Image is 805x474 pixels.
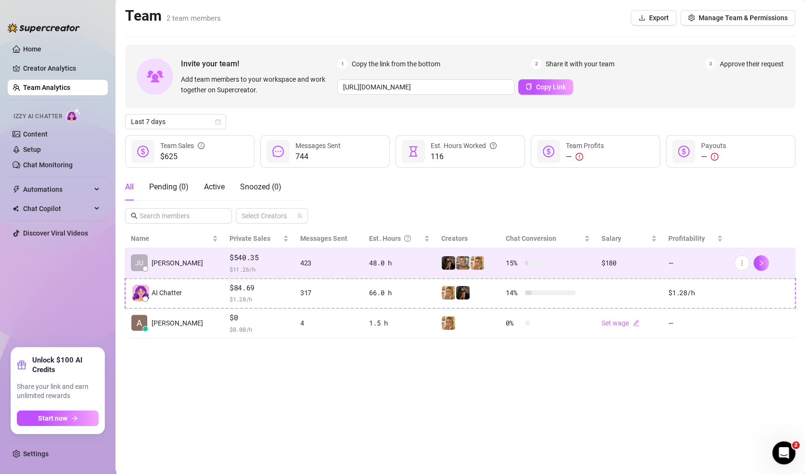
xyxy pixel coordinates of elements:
[705,59,716,69] span: 3
[152,258,203,268] span: [PERSON_NAME]
[633,320,639,326] span: edit
[575,153,583,161] span: exclamation-circle
[23,45,41,53] a: Home
[300,287,358,298] div: 317
[435,229,500,248] th: Creators
[240,182,281,191] span: Snoozed ( 0 )
[688,14,695,21] span: setting
[230,294,289,304] span: $ 1.28 /h
[639,14,645,21] span: download
[181,58,337,70] span: Invite your team!
[160,151,204,162] span: $625
[369,318,429,328] div: 1.5 h
[66,108,81,122] img: AI Chatter
[125,229,224,248] th: Name
[230,235,270,242] span: Private Sales
[272,146,284,157] span: message
[369,233,422,244] div: Est. Hours
[23,450,49,458] a: Settings
[566,151,604,162] div: —
[739,260,745,266] span: more
[8,23,80,33] img: logo-BBDzfeDw.svg
[132,285,149,301] img: izzy-ai-chatter-avatar-DDCN_rTZ.svg
[17,360,26,370] span: gift
[135,258,143,268] span: JU
[546,59,614,69] span: Share it with your team
[506,287,521,298] span: 14 %
[490,140,497,151] span: question-circle
[792,441,800,449] span: 2
[131,114,220,129] span: Last 7 days
[506,235,556,242] span: Chat Conversion
[125,7,221,25] h2: Team
[13,205,19,212] img: Chat Copilot
[758,260,765,266] span: right
[131,233,210,244] span: Name
[23,229,88,237] a: Discover Viral Videos
[404,233,411,244] span: question-circle
[711,153,718,161] span: exclamation-circle
[38,414,67,422] span: Start now
[23,146,41,153] a: Setup
[230,324,289,334] span: $ 0.00 /h
[531,59,542,69] span: 2
[300,318,358,328] div: 4
[536,83,566,91] span: Copy Link
[631,10,677,25] button: Export
[160,140,204,151] div: Team Sales
[701,142,726,150] span: Payouts
[772,441,795,464] iframe: Intercom live chat
[230,312,289,324] span: $0
[198,140,204,151] span: info-circle
[181,74,333,95] span: Add team members to your workspace and work together on Supercreator.
[23,130,48,138] a: Content
[149,181,189,193] div: Pending ( 0 )
[525,83,532,90] span: copy
[300,258,358,268] div: 423
[699,14,788,22] span: Manage Team & Permissions
[720,59,784,69] span: Approve their request
[13,186,20,193] span: thunderbolt
[215,119,221,125] span: calendar
[166,14,221,23] span: 2 team members
[295,142,341,150] span: Messages Sent
[23,161,73,169] a: Chat Monitoring
[17,411,99,426] button: Start nowarrow-right
[471,256,484,270] img: VixenFoxy
[230,282,289,294] span: $84.69
[32,355,99,374] strong: Unlock $100 AI Credits
[663,248,728,278] td: —
[668,235,705,242] span: Profitability
[71,415,78,422] span: arrow-right
[408,146,419,157] span: hourglass
[369,287,429,298] div: 66.0 h
[431,140,497,151] div: Est. Hours Worked
[230,264,289,274] span: $ 11.26 /h
[601,258,657,268] div: $180
[13,112,62,121] span: Izzy AI Chatter
[152,287,182,298] span: AI Chatter
[337,59,348,69] span: 1
[369,258,429,268] div: 48.0 h
[17,382,99,401] span: Share your link and earn unlimited rewards
[152,318,203,328] span: [PERSON_NAME]
[137,146,149,157] span: dollar-circle
[442,256,455,270] img: missfit
[23,61,100,76] a: Creator Analytics
[23,84,70,91] a: Team Analytics
[131,315,147,331] img: AVI KATZ
[456,286,470,299] img: missfit
[678,146,690,157] span: dollar-circle
[663,308,728,338] td: —
[518,79,573,95] button: Copy Link
[566,142,604,150] span: Team Profits
[506,318,521,328] span: 0 %
[601,319,639,327] a: Set wageedit
[125,181,134,193] div: All
[140,211,218,221] input: Search members
[442,316,455,330] img: VixenFoxy
[701,151,726,162] div: —
[300,235,347,242] span: Messages Sent
[295,151,341,162] span: 744
[23,201,91,216] span: Chat Copilot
